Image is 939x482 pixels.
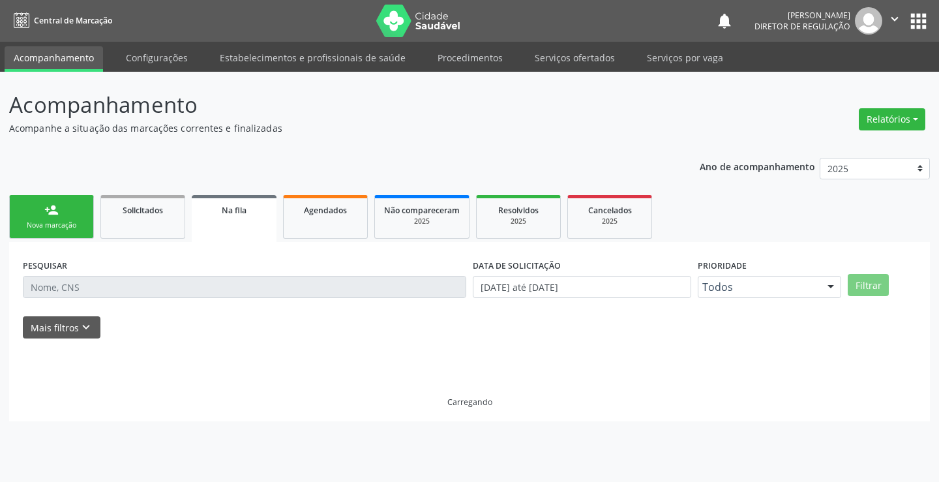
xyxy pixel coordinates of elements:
[428,46,512,69] a: Procedimentos
[498,205,539,216] span: Resolvidos
[23,316,100,339] button: Mais filtroskeyboard_arrow_down
[754,10,850,21] div: [PERSON_NAME]
[44,203,59,217] div: person_add
[23,256,67,276] label: PESQUISAR
[123,205,163,216] span: Solicitados
[577,217,642,226] div: 2025
[882,7,907,35] button: 
[702,280,814,294] span: Todos
[79,320,93,335] i: keyboard_arrow_down
[526,46,624,69] a: Serviços ofertados
[9,121,653,135] p: Acompanhe a situação das marcações correntes e finalizadas
[715,12,734,30] button: notifications
[384,205,460,216] span: Não compareceram
[486,217,551,226] div: 2025
[887,12,902,26] i: 
[19,220,84,230] div: Nova marcação
[447,397,492,408] div: Carregando
[9,10,112,31] a: Central de Marcação
[34,15,112,26] span: Central de Marcação
[117,46,197,69] a: Configurações
[384,217,460,226] div: 2025
[304,205,347,216] span: Agendados
[9,89,653,121] p: Acompanhamento
[23,276,466,298] input: Nome, CNS
[848,274,889,296] button: Filtrar
[638,46,732,69] a: Serviços por vaga
[700,158,815,174] p: Ano de acompanhamento
[473,276,691,298] input: Selecione um intervalo
[698,256,747,276] label: Prioridade
[754,21,850,32] span: Diretor de regulação
[907,10,930,33] button: apps
[222,205,246,216] span: Na fila
[473,256,561,276] label: DATA DE SOLICITAÇÃO
[859,108,925,130] button: Relatórios
[211,46,415,69] a: Estabelecimentos e profissionais de saúde
[855,7,882,35] img: img
[588,205,632,216] span: Cancelados
[5,46,103,72] a: Acompanhamento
